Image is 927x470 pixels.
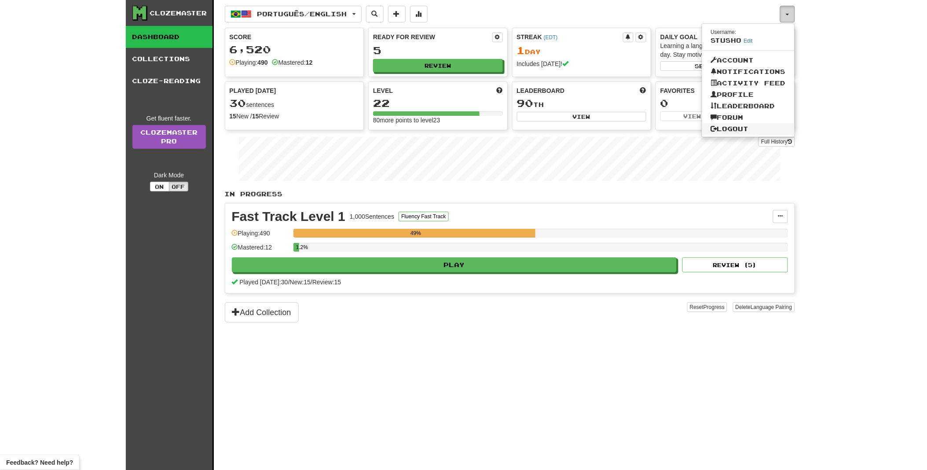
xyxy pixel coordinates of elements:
[230,98,359,109] div: sentences
[517,86,565,95] span: Leaderboard
[660,61,790,71] button: Seta dailygoal
[388,6,406,22] button: Add sentence to collection
[232,210,346,223] div: Fast Track Level 1
[257,59,267,66] strong: 490
[517,98,647,109] div: th
[225,302,299,323] button: Add Collection
[6,458,73,467] span: Open feedback widget
[660,111,724,121] button: View
[702,55,795,66] a: Account
[230,33,359,41] div: Score
[711,29,736,35] small: Username:
[230,86,276,95] span: Played [DATE]
[517,44,525,56] span: 1
[306,59,313,66] strong: 12
[373,59,503,72] button: Review
[225,6,362,22] button: Português/English
[702,66,795,77] a: Notifications
[288,279,290,286] span: /
[132,125,206,149] a: ClozemasterPro
[660,33,790,41] div: Daily Goal
[230,58,268,67] div: Playing:
[373,116,503,125] div: 80 more points to level 23
[703,304,725,310] span: Progress
[232,229,289,243] div: Playing: 490
[126,70,213,92] a: Cloze-Reading
[239,279,288,286] span: Played [DATE]: 30
[682,257,788,272] button: Review (5)
[373,33,492,41] div: Ready for Review
[230,112,359,121] div: New / Review
[150,9,207,18] div: Clozemaster
[132,114,206,123] div: Get fluent faster.
[660,41,790,59] div: Learning a language requires practice every day. Stay motivated!
[272,58,313,67] div: Mastered:
[517,45,647,56] div: Day
[350,212,394,221] div: 1,000 Sentences
[702,112,795,123] a: Forum
[517,33,623,41] div: Streak
[296,243,299,252] div: 1.2%
[517,112,647,121] button: View
[733,302,795,312] button: DeleteLanguage Pairing
[225,190,795,198] p: In Progress
[373,45,503,56] div: 5
[687,302,727,312] button: ResetProgress
[751,304,792,310] span: Language Pairing
[702,123,795,135] a: Logout
[232,243,289,257] div: Mastered: 12
[132,171,206,180] div: Dark Mode
[373,86,393,95] span: Level
[399,212,448,221] button: Fluency Fast Track
[702,77,795,89] a: Activity Feed
[296,229,536,238] div: 49%
[517,97,534,109] span: 90
[702,100,795,112] a: Leaderboard
[230,44,359,55] div: 6,520
[230,113,237,120] strong: 15
[373,98,503,109] div: 22
[126,48,213,70] a: Collections
[290,279,311,286] span: New: 15
[366,6,384,22] button: Search sentences
[312,279,341,286] span: Review: 15
[169,182,188,191] button: Off
[702,89,795,100] a: Profile
[311,279,312,286] span: /
[126,26,213,48] a: Dashboard
[517,59,647,68] div: Includes [DATE]!
[252,113,259,120] strong: 15
[257,10,347,18] span: Português / English
[660,86,790,95] div: Favorites
[711,37,742,44] span: Stusho
[150,182,169,191] button: On
[497,86,503,95] span: Score more points to level up
[744,38,753,44] a: Edit
[232,257,677,272] button: Play
[640,86,646,95] span: This week in points, UTC
[410,6,428,22] button: More stats
[758,137,795,147] button: Full History
[544,34,558,40] a: (EDT)
[230,97,246,109] span: 30
[660,98,790,109] div: 0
